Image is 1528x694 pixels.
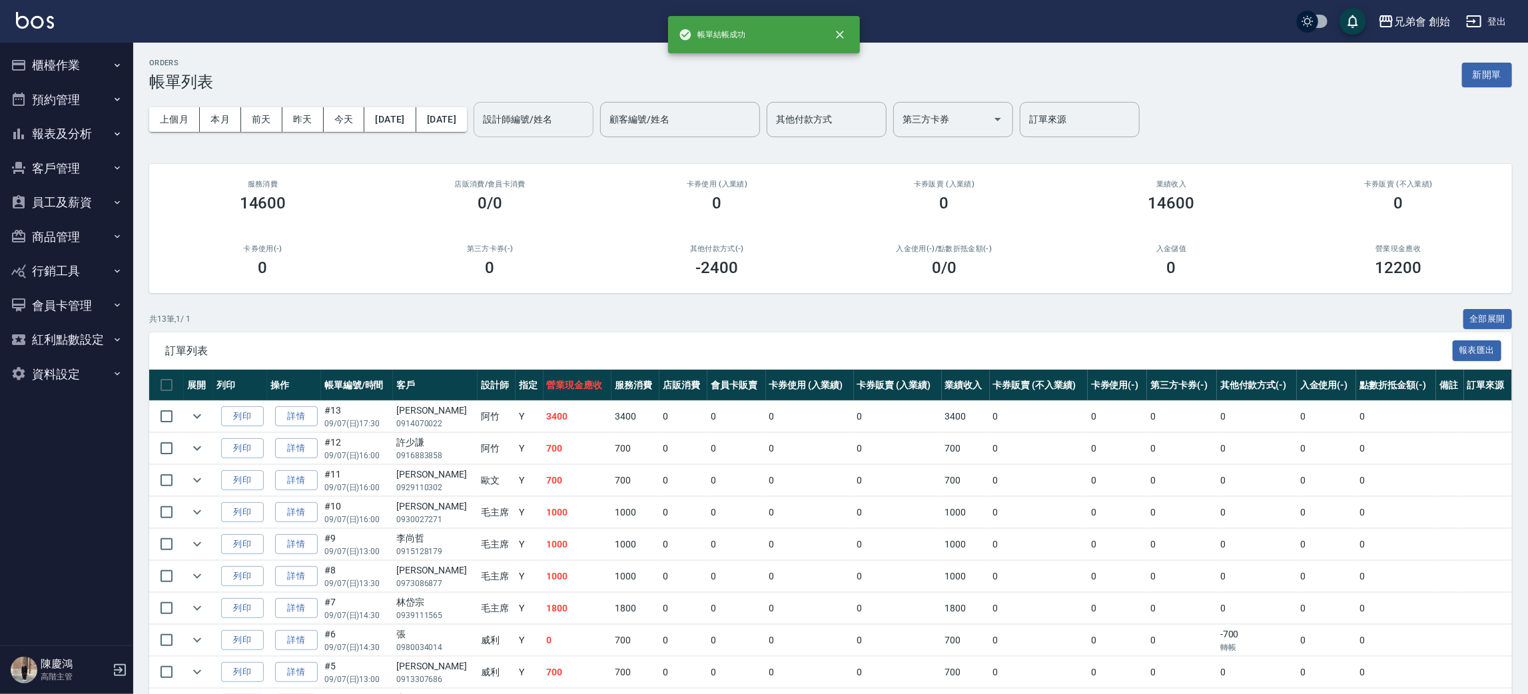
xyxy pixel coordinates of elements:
td: 0 [1088,625,1147,656]
p: 高階主管 [41,671,109,683]
td: 毛主席 [478,561,516,592]
th: 訂單來源 [1464,370,1512,401]
td: 毛主席 [478,593,516,624]
td: #9 [321,529,393,560]
td: Y [516,433,544,464]
td: 0 [1297,625,1356,656]
th: 業績收入 [942,370,990,401]
button: 列印 [221,502,264,523]
h2: 入金使用(-) /點數折抵金額(-) [847,244,1042,253]
button: 列印 [221,662,264,683]
p: 09/07 (日) 16:00 [324,514,390,525]
button: expand row [187,502,207,522]
p: 0930027271 [396,514,474,525]
th: 卡券販賣 (不入業績) [990,370,1088,401]
p: 0913307686 [396,673,474,685]
button: 列印 [221,470,264,491]
div: [PERSON_NAME] [396,404,474,418]
h2: 業績收入 [1074,180,1269,188]
h5: 陳慶鴻 [41,657,109,671]
p: 09/07 (日) 16:00 [324,450,390,462]
td: 0 [1297,529,1356,560]
td: 0 [766,465,854,496]
h2: 營業現金應收 [1301,244,1496,253]
button: [DATE] [416,107,467,132]
td: 1000 [611,529,659,560]
td: 0 [990,625,1088,656]
td: 0 [1217,657,1297,688]
th: 服務消費 [611,370,659,401]
td: Y [516,497,544,528]
th: 卡券販賣 (入業績) [854,370,942,401]
button: 商品管理 [5,220,128,254]
p: 0915128179 [396,545,474,557]
img: Logo [16,12,54,29]
button: expand row [187,470,207,490]
a: 詳情 [275,598,318,619]
th: 卡券使用(-) [1088,370,1147,401]
h2: 其他付款方式(-) [619,244,815,253]
td: #12 [321,433,393,464]
h3: 服務消費 [165,180,360,188]
h3: 14600 [1148,194,1195,212]
td: 0 [707,593,765,624]
td: 0 [854,593,942,624]
h3: 0 [713,194,722,212]
button: 行銷工具 [5,254,128,288]
h3: 0 [1167,258,1176,277]
button: 新開單 [1462,63,1512,87]
td: 0 [854,401,942,432]
p: 09/07 (日) 16:00 [324,482,390,494]
td: 1000 [942,561,990,592]
td: 1000 [544,497,612,528]
td: 0 [1088,593,1147,624]
td: 阿竹 [478,433,516,464]
button: 列印 [221,438,264,459]
td: 0 [1217,401,1297,432]
p: 共 13 筆, 1 / 1 [149,313,191,325]
th: 指定 [516,370,544,401]
td: 0 [1356,497,1436,528]
td: Y [516,465,544,496]
td: 毛主席 [478,529,516,560]
button: 會員卡管理 [5,288,128,323]
td: Y [516,657,544,688]
td: 1800 [942,593,990,624]
p: 0980034014 [396,641,474,653]
td: 0 [1088,433,1147,464]
td: 0 [1297,561,1356,592]
td: 0 [659,529,707,560]
td: 700 [942,465,990,496]
td: 0 [990,401,1088,432]
td: 0 [1217,465,1297,496]
p: 09/07 (日) 17:30 [324,418,390,430]
button: 報表及分析 [5,117,128,151]
h3: 0 [1394,194,1403,212]
td: 3400 [544,401,612,432]
td: 0 [854,529,942,560]
a: 詳情 [275,502,318,523]
button: expand row [187,566,207,586]
a: 詳情 [275,566,318,587]
td: 0 [1356,529,1436,560]
p: 0939111565 [396,609,474,621]
td: 0 [1147,625,1217,656]
td: 0 [707,401,765,432]
td: 毛主席 [478,497,516,528]
td: 1000 [544,561,612,592]
td: 0 [1356,401,1436,432]
div: 許少謙 [396,436,474,450]
h2: 卡券販賣 (不入業績) [1301,180,1496,188]
button: expand row [187,598,207,618]
td: 0 [1088,657,1147,688]
button: 列印 [221,566,264,587]
td: 0 [766,593,854,624]
button: expand row [187,534,207,554]
td: 0 [1297,433,1356,464]
td: 0 [707,529,765,560]
div: 兄弟會 創始 [1394,13,1450,30]
td: 700 [611,625,659,656]
td: 0 [659,625,707,656]
p: 09/07 (日) 14:30 [324,641,390,653]
td: Y [516,529,544,560]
